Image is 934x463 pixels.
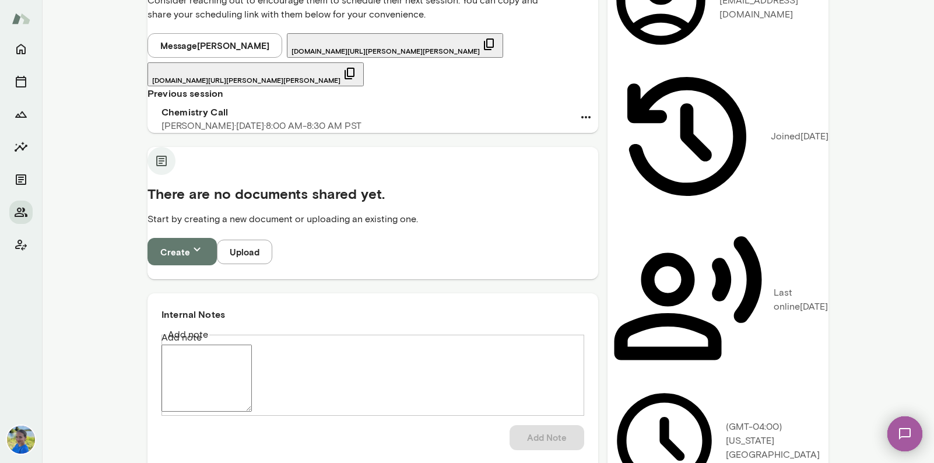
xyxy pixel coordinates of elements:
button: Message[PERSON_NAME] [148,33,282,58]
button: Documents [9,168,33,191]
img: Lauren Gambee [7,426,35,454]
button: Home [9,37,33,61]
label: Add note [161,331,584,345]
span: [DOMAIN_NAME][URL][PERSON_NAME][PERSON_NAME] [152,76,340,84]
h6: Previous session [148,86,598,100]
button: Sessions [9,70,33,93]
h6: Chemistry Call [161,105,574,119]
img: Mento [12,8,30,30]
button: Insights [9,135,33,159]
button: Growth Plan [9,103,33,126]
button: [DOMAIN_NAME][URL][PERSON_NAME][PERSON_NAME] [148,62,364,86]
button: Create [148,238,217,265]
button: Client app [9,233,33,257]
h5: There are no documents shared yet. [148,184,598,203]
p: Joined [DATE] [771,129,828,143]
h6: Internal Notes [161,307,584,321]
button: [DOMAIN_NAME][URL][PERSON_NAME][PERSON_NAME] [287,33,503,58]
button: Members [9,201,33,224]
p: [PERSON_NAME] · [DATE] · 8:00 AM-8:30 AM PST [161,119,361,133]
span: [DOMAIN_NAME][URL][PERSON_NAME][PERSON_NAME] [292,47,480,55]
button: Upload [217,240,272,264]
p: (GMT-04:00) [US_STATE][GEOGRAPHIC_DATA] [726,420,828,462]
p: Last online [DATE] [774,286,828,314]
p: Start by creating a new document or uploading an existing one. [148,212,598,226]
